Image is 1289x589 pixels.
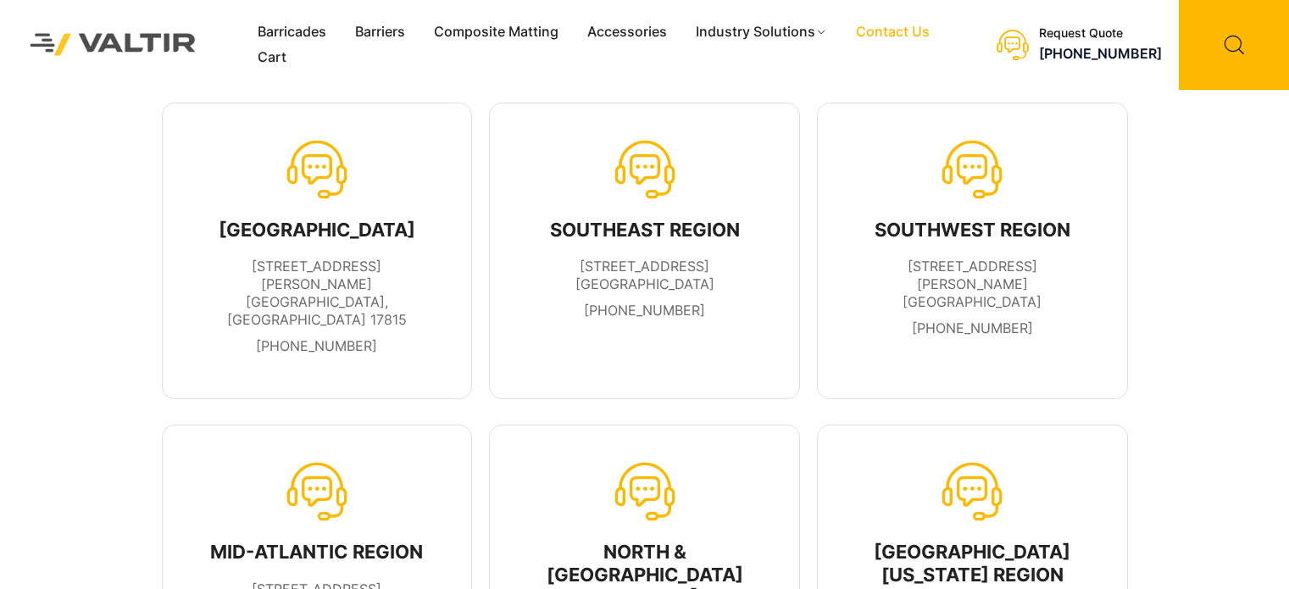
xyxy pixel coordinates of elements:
a: Industry Solutions [681,19,842,45]
a: [PHONE_NUMBER] [1039,46,1162,63]
span: [STREET_ADDRESS][PERSON_NAME] [GEOGRAPHIC_DATA], [GEOGRAPHIC_DATA] 17815 [227,258,407,327]
a: Barriers [341,19,419,45]
div: SOUTHWEST REGION [853,219,1092,241]
div: [GEOGRAPHIC_DATA] [198,219,436,241]
a: Contact Us [842,19,944,45]
a: [PHONE_NUMBER] [584,302,705,319]
div: MID-ATLANTIC REGION [198,541,436,563]
a: Accessories [573,19,681,45]
div: Request Quote [1039,27,1162,42]
div: [GEOGRAPHIC_DATA][US_STATE] REGION [853,541,1092,586]
a: [PHONE_NUMBER] [256,337,377,354]
a: [PHONE_NUMBER] [912,320,1033,336]
img: Valtir Rentals [13,16,214,73]
a: Composite Matting [419,19,573,45]
a: Barricades [243,19,341,45]
a: Cart [243,45,301,70]
span: [STREET_ADDRESS][PERSON_NAME] [GEOGRAPHIC_DATA] [903,258,1042,310]
span: [STREET_ADDRESS] [GEOGRAPHIC_DATA] [575,258,714,292]
div: SOUTHEAST REGION [550,219,740,241]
